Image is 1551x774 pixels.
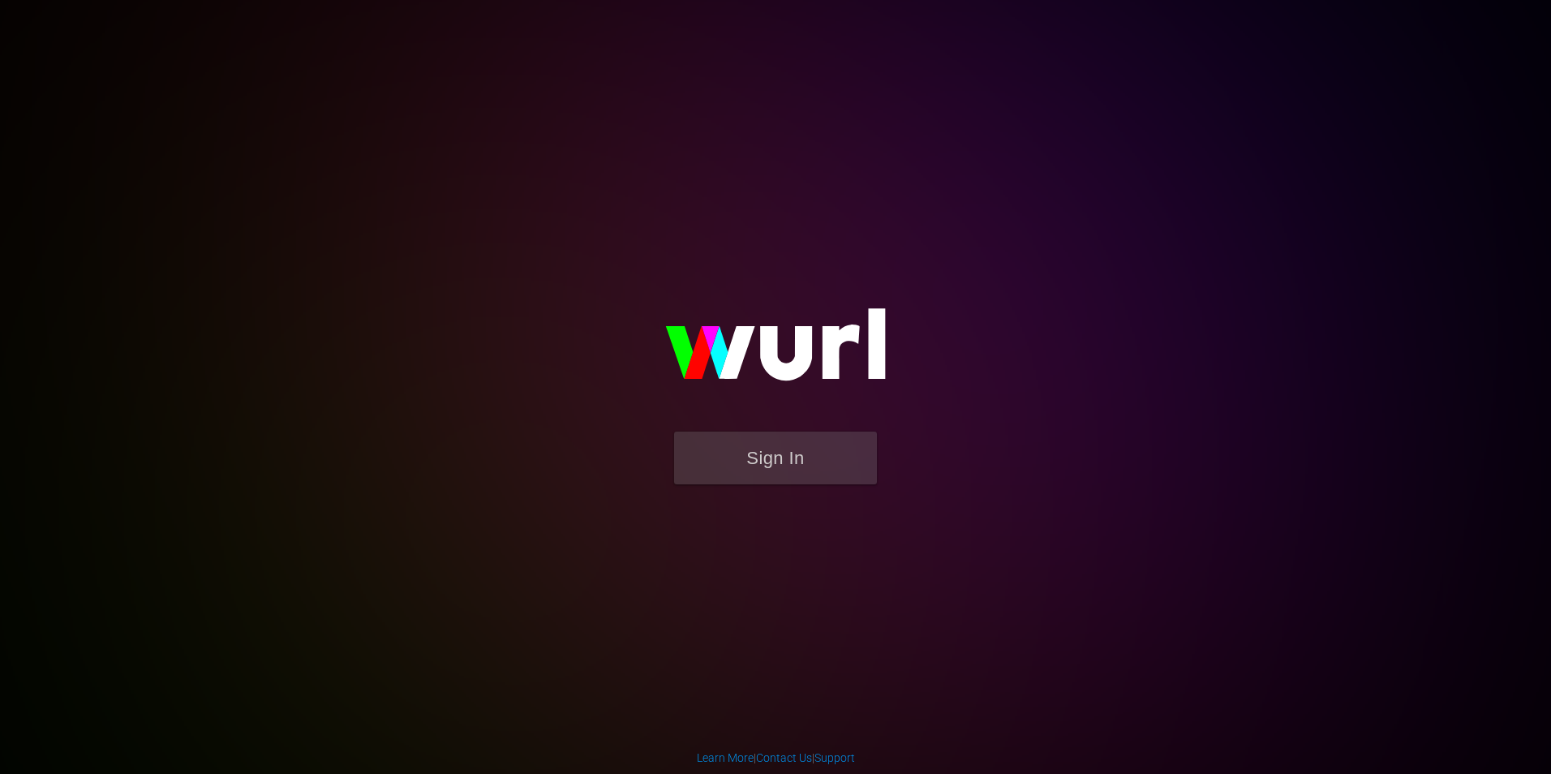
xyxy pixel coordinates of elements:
div: | | [697,750,855,766]
a: Contact Us [756,751,812,764]
a: Learn More [697,751,754,764]
a: Support [814,751,855,764]
button: Sign In [674,432,877,484]
img: wurl-logo-on-black-223613ac3d8ba8fe6dc639794a292ebdb59501304c7dfd60c99c58986ef67473.svg [613,273,938,431]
